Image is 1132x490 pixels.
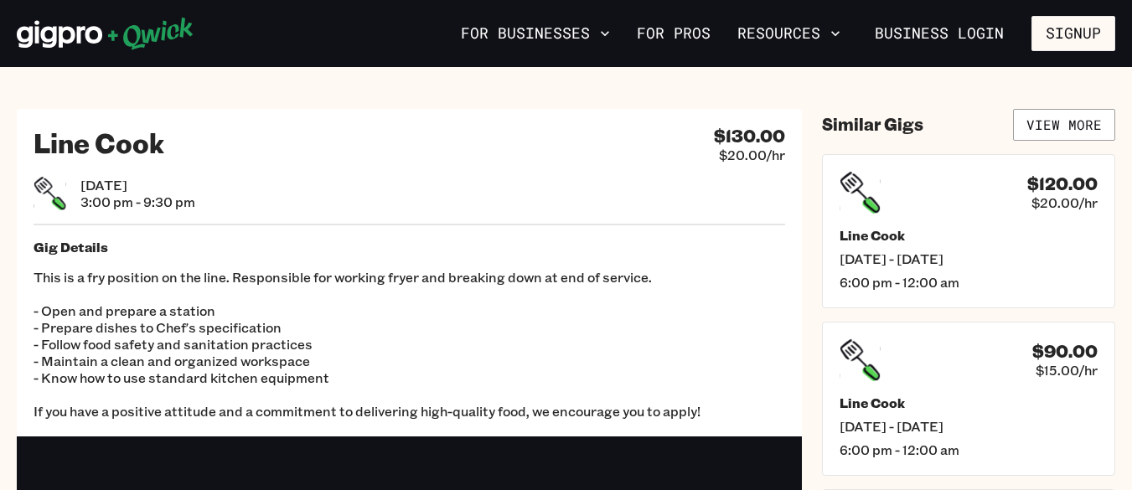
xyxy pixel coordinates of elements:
[840,274,1098,291] span: 6:00 pm - 12:00 am
[454,19,617,48] button: For Businesses
[840,418,1098,435] span: [DATE] - [DATE]
[1027,173,1098,194] h4: $120.00
[840,250,1098,267] span: [DATE] - [DATE]
[719,147,785,163] span: $20.00/hr
[1013,109,1115,141] a: View More
[822,114,923,135] h4: Similar Gigs
[1032,341,1098,362] h4: $90.00
[34,126,164,159] h2: Line Cook
[731,19,847,48] button: Resources
[822,154,1115,308] a: $120.00$20.00/hrLine Cook[DATE] - [DATE]6:00 pm - 12:00 am
[34,239,785,255] h5: Gig Details
[1031,194,1098,211] span: $20.00/hr
[840,395,1098,411] h5: Line Cook
[80,193,195,210] span: 3:00 pm - 9:30 pm
[1031,16,1115,51] button: Signup
[34,269,785,420] p: This is a fry position on the line. Responsible for working fryer and breaking down at end of ser...
[840,227,1098,244] h5: Line Cook
[861,16,1018,51] a: Business Login
[630,19,717,48] a: For Pros
[822,322,1115,476] a: $90.00$15.00/hrLine Cook[DATE] - [DATE]6:00 pm - 12:00 am
[714,126,785,147] h4: $130.00
[840,441,1098,458] span: 6:00 pm - 12:00 am
[80,177,195,193] span: [DATE]
[1036,362,1098,379] span: $15.00/hr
